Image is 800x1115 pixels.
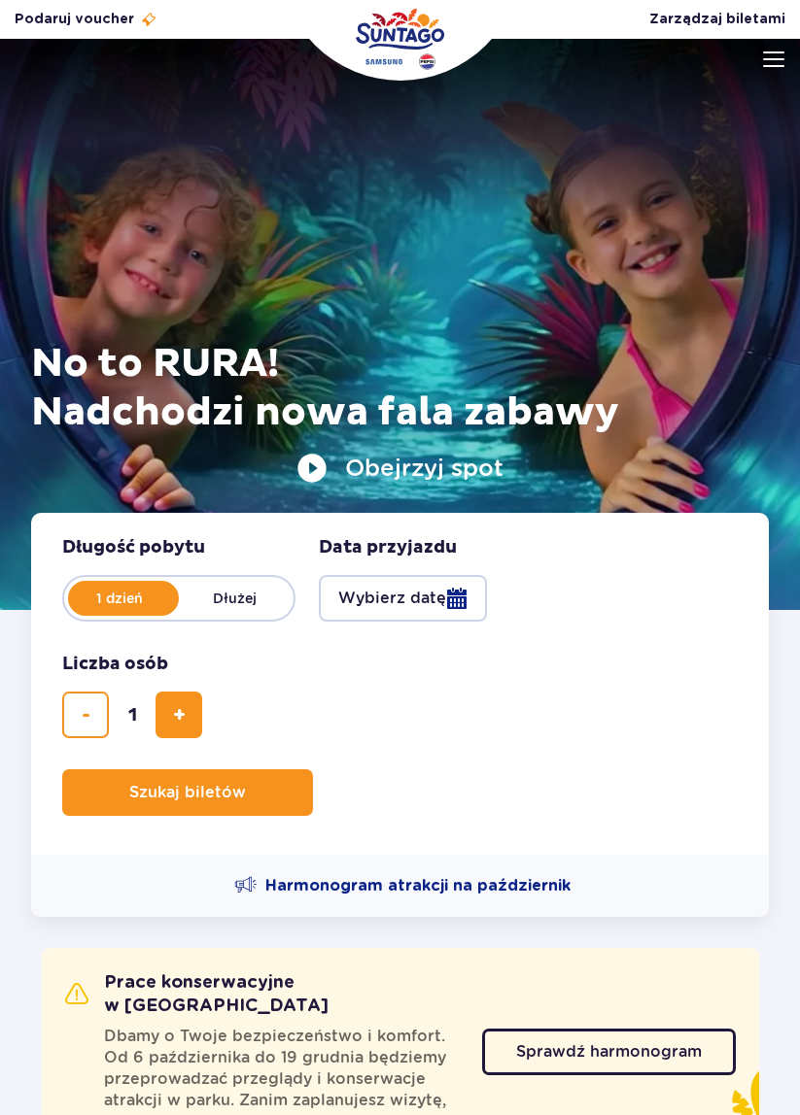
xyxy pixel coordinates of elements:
[319,575,487,622] button: Wybierz datę
[15,10,134,29] span: Podaruj voucher
[156,692,202,738] button: dodaj bilet
[31,513,769,855] form: Planowanie wizyty w Park of Poland
[265,875,571,896] span: Harmonogram atrakcji na październik
[129,784,246,801] span: Szukaj biletów
[482,1029,736,1075] a: Sprawdź harmonogram
[64,578,175,619] label: 1 dzień
[516,1044,702,1060] span: Sprawdź harmonogram
[234,874,571,897] a: Harmonogram atrakcji na październik
[296,453,504,484] button: Obejrzyj spot
[62,692,109,738] button: usuń bilet
[179,578,290,619] label: Dłużej
[109,692,156,738] input: liczba biletów
[15,10,157,29] a: Podaruj voucher
[31,340,769,437] h1: No to RURA! Nadchodzi nowa fala zabawy
[763,51,784,67] img: Open menu
[319,536,457,559] span: Data przyjazdu
[65,971,482,1018] h2: Prace konserwacyjne w [GEOGRAPHIC_DATA]
[62,536,205,559] span: Długość pobytu
[62,653,168,676] span: Liczba osób
[649,10,785,29] a: Zarządzaj biletami
[62,769,313,816] button: Szukaj biletów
